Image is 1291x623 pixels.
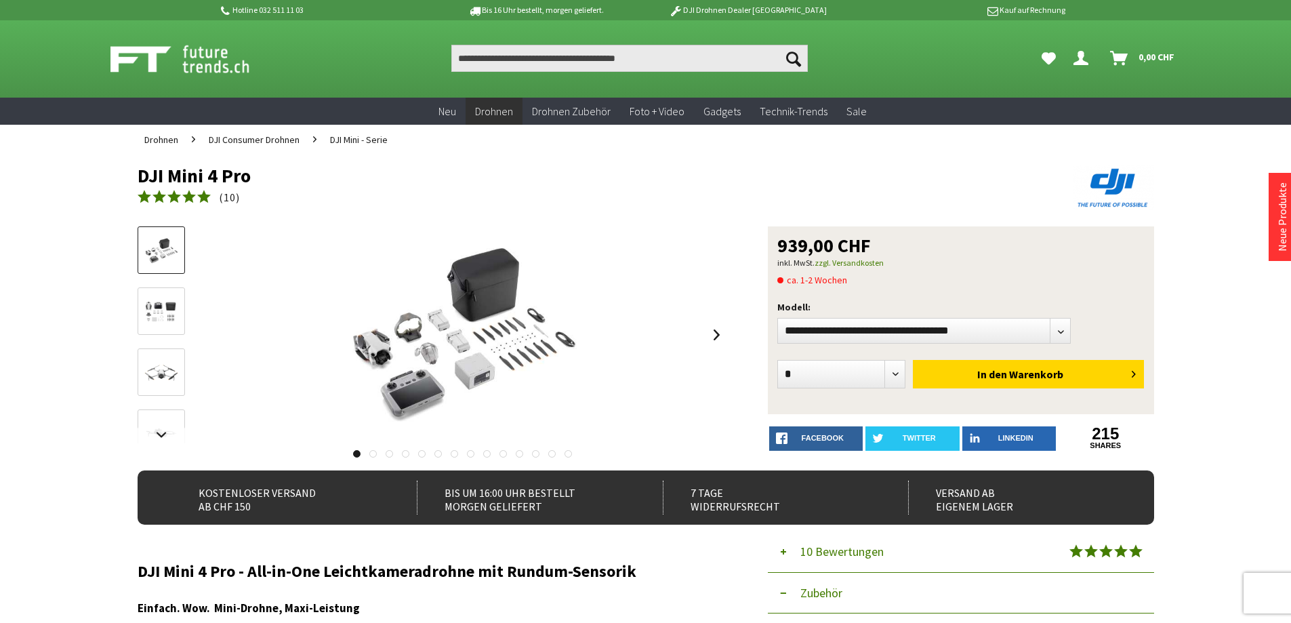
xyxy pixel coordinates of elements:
input: Produkt, Marke, Kategorie, EAN, Artikelnummer… [451,45,808,72]
a: Meine Favoriten [1035,45,1063,72]
a: LinkedIn [962,426,1057,451]
span: Foto + Video [630,104,684,118]
span: 939,00 CHF [777,236,871,255]
span: 0,00 CHF [1139,46,1174,68]
span: Technik-Trends [760,104,827,118]
a: Technik-Trends [750,98,837,125]
span: DJI Mini - Serie [330,134,388,146]
div: Bis um 16:00 Uhr bestellt Morgen geliefert [417,481,633,515]
button: Suchen [779,45,808,72]
span: ca. 1-2 Wochen [777,272,847,288]
a: Sale [837,98,876,125]
a: twitter [865,426,960,451]
a: Neue Produkte [1275,182,1289,252]
h2: DJI Mini 4 Pro - All-in-One Leichtkameradrohne mit Rundum-Sensorik [138,563,727,580]
a: Gadgets [694,98,750,125]
a: shares [1059,441,1153,450]
span: Sale [846,104,867,118]
h1: DJI Mini 4 Pro [138,165,951,186]
span: facebook [802,434,844,442]
a: DJI Consumer Drohnen [202,125,306,155]
a: Drohnen Zubehör [522,98,620,125]
span: ( ) [219,190,240,204]
span: Drohnen Zubehör [532,104,611,118]
img: DJI [1073,165,1154,210]
img: Vorschau: DJI Mini 4 Pro [142,235,181,266]
p: Modell: [777,299,1145,315]
img: Shop Futuretrends - zur Startseite wechseln [110,42,279,76]
p: Bis 16 Uhr bestellt, morgen geliefert. [430,2,642,18]
span: Warenkorb [1009,367,1063,381]
span: In den [977,367,1007,381]
button: In den Warenkorb [913,360,1144,388]
span: LinkedIn [998,434,1033,442]
span: Drohnen [475,104,513,118]
p: Hotline 032 511 11 03 [219,2,430,18]
a: DJI Mini - Serie [323,125,394,155]
a: Drohnen [138,125,185,155]
a: Neu [429,98,466,125]
span: Gadgets [703,104,741,118]
div: Versand ab eigenem Lager [908,481,1124,515]
span: twitter [903,434,936,442]
button: Zubehör [768,573,1154,614]
a: 215 [1059,426,1153,441]
span: Neu [438,104,456,118]
span: Drohnen [144,134,178,146]
h3: Einfach. Wow. Mini-Drohne, Maxi-Leistung [138,599,727,617]
div: 7 Tage Widerrufsrecht [663,481,879,515]
a: Dein Konto [1068,45,1099,72]
span: DJI Consumer Drohnen [209,134,300,146]
button: 10 Bewertungen [768,531,1154,573]
a: Drohnen [466,98,522,125]
p: Kauf auf Rechnung [854,2,1065,18]
a: (10) [138,189,240,206]
p: DJI Drohnen Dealer [GEOGRAPHIC_DATA] [642,2,853,18]
a: zzgl. Versandkosten [815,258,884,268]
img: DJI Mini 4 Pro [327,226,598,443]
div: Kostenloser Versand ab CHF 150 [171,481,388,515]
p: inkl. MwSt. [777,255,1145,271]
a: facebook [769,426,863,451]
span: 10 [224,190,236,204]
a: Foto + Video [620,98,694,125]
a: Warenkorb [1105,45,1181,72]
